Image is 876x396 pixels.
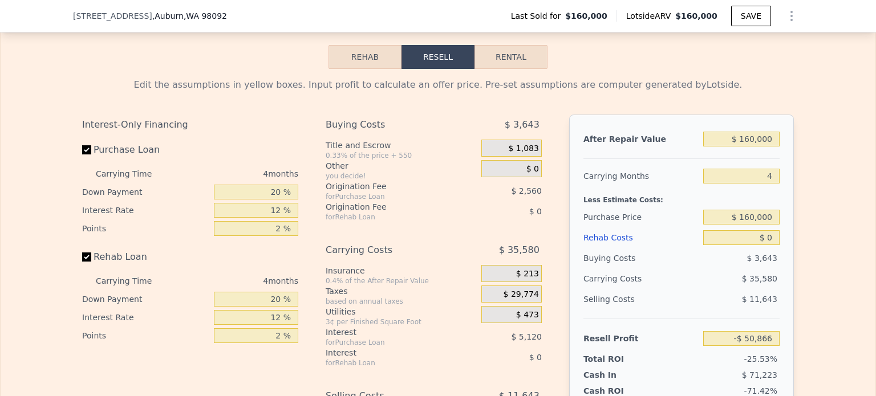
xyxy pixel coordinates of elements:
[326,115,453,135] div: Buying Costs
[326,306,477,317] div: Utilities
[529,353,542,362] span: $ 0
[505,115,540,135] span: $ 3,643
[504,289,539,300] span: $ 29,774
[326,213,453,222] div: for Rehab Loan
[96,272,170,290] div: Carrying Time
[326,181,453,192] div: Origination Fee
[583,289,699,309] div: Selling Costs
[175,165,298,183] div: 4 months
[780,5,803,27] button: Show Options
[96,165,170,183] div: Carrying Time
[516,269,539,279] span: $ 213
[326,151,477,160] div: 0.33% of the price + 550
[511,10,566,22] span: Last Sold for
[747,254,777,263] span: $ 3,643
[82,326,209,345] div: Points
[583,369,655,381] div: Cash In
[326,317,477,326] div: 3¢ per Finished Square Foot
[499,240,540,260] span: $ 35,580
[82,290,209,308] div: Down Payment
[326,201,453,213] div: Origination Fee
[326,297,477,306] div: based on annual taxes
[82,145,91,154] input: Purchase Loan
[583,328,699,349] div: Resell Profit
[326,172,477,181] div: you decide!
[82,252,91,262] input: Rehab Loan
[184,11,227,21] span: , WA 98092
[516,310,539,320] span: $ 473
[744,354,777,364] span: -25.53%
[82,78,794,92] div: Edit the assumptions in yellow boxes. Input profit to calculate an offer price. Pre-set assumptio...
[82,140,209,160] label: Purchase Loan
[326,140,477,151] div: Title and Escrow
[731,6,771,26] button: SAVE
[744,386,777,395] span: -71.42%
[583,186,780,207] div: Less Estimate Costs:
[82,219,209,238] div: Points
[742,274,777,283] span: $ 35,580
[474,45,547,69] button: Rental
[82,247,209,267] label: Rehab Loan
[326,358,453,368] div: for Rehab Loan
[326,338,453,347] div: for Purchase Loan
[526,164,539,174] span: $ 0
[326,265,477,276] div: Insurance
[326,240,453,260] div: Carrying Costs
[583,353,655,365] div: Total ROI
[565,10,607,22] span: $160,000
[511,332,541,341] span: $ 5,120
[529,207,542,216] span: $ 0
[328,45,401,69] button: Rehab
[742,370,777,379] span: $ 71,223
[583,129,699,149] div: After Repair Value
[82,115,298,135] div: Interest-Only Financing
[401,45,474,69] button: Resell
[511,186,541,195] span: $ 2,560
[326,276,477,285] div: 0.4% of the After Repair Value
[82,308,209,326] div: Interest Rate
[82,183,209,201] div: Down Payment
[583,248,699,268] div: Buying Costs
[326,285,477,297] div: Taxes
[626,10,675,22] span: Lotside ARV
[508,144,538,154] span: $ 1,083
[675,11,717,21] span: $160,000
[583,227,699,248] div: Rehab Costs
[326,192,453,201] div: for Purchase Loan
[742,295,777,304] span: $ 11,643
[175,272,298,290] div: 4 months
[326,347,453,358] div: Interest
[583,207,699,227] div: Purchase Price
[583,268,655,289] div: Carrying Costs
[152,10,227,22] span: , Auburn
[326,160,477,172] div: Other
[583,166,699,186] div: Carrying Months
[82,201,209,219] div: Interest Rate
[326,326,453,338] div: Interest
[73,10,152,22] span: [STREET_ADDRESS]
